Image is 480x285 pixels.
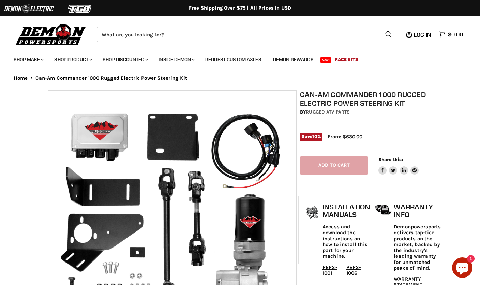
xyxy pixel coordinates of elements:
span: From: $630.00 [328,134,362,140]
a: Demon Rewards [268,52,319,66]
img: Demon Electric Logo 2 [3,2,55,15]
a: Request Custom Axles [200,52,267,66]
span: Log in [414,31,431,38]
h1: Installation Manuals [322,203,370,219]
p: Access and download the instructions on how to install this part for your machine. [322,224,370,259]
p: Demonpowersports delivers top-tier products on the market, backed by the industry's leading warra... [394,224,441,271]
a: Shop Discounted [97,52,152,66]
a: PEPS-1001 [322,264,337,276]
span: $0.00 [448,31,463,38]
ul: Main menu [9,50,461,66]
a: PEPS-1006 [346,264,361,276]
a: Shop Make [9,52,48,66]
h1: Warranty Info [394,203,441,219]
img: warranty-icon.png [375,205,392,215]
span: Share this: [378,157,403,162]
span: New! [320,57,332,63]
a: Rugged ATV Parts [306,109,350,115]
a: $0.00 [435,30,466,40]
span: Save % [300,133,322,140]
a: Home [14,75,28,81]
a: Shop Product [49,52,96,66]
input: Search [97,27,379,42]
img: TGB Logo 2 [55,2,106,15]
span: Can-Am Commander 1000 Rugged Electric Power Steering Kit [35,75,187,81]
img: Demon Powersports [14,22,88,46]
h1: Can-Am Commander 1000 Rugged Electric Power Steering Kit [300,90,436,107]
aside: Share this: [378,156,419,175]
a: Inside Demon [153,52,199,66]
form: Product [97,27,397,42]
a: Log in [411,32,435,38]
inbox-online-store-chat: Shopify online store chat [450,257,475,280]
img: install_manual-icon.png [304,205,321,222]
a: Race Kits [330,52,363,66]
span: 10 [312,134,317,139]
button: Search [379,27,397,42]
div: by [300,108,436,116]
